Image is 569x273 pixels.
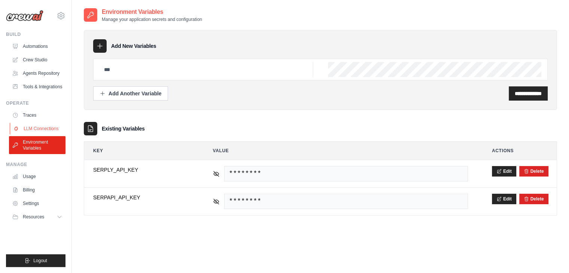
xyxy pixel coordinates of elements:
div: Add Another Variable [100,90,162,97]
a: Agents Repository [9,67,65,79]
div: Operate [6,100,65,106]
a: Crew Studio [9,54,65,66]
a: Automations [9,40,65,52]
img: Logo [6,10,43,21]
p: Manage your application secrets and configuration [102,16,202,22]
h3: Existing Variables [102,125,145,132]
button: Edit [492,194,516,204]
span: SERPLY_API_KEY [93,166,189,174]
a: Tools & Integrations [9,81,65,93]
a: Usage [9,171,65,182]
div: Build [6,31,65,37]
button: Resources [9,211,65,223]
a: LLM Connections [10,123,66,135]
button: Logout [6,254,65,267]
h2: Environment Variables [102,7,202,16]
th: Value [204,142,477,160]
span: Resources [23,214,44,220]
div: Manage [6,162,65,168]
button: Edit [492,166,516,177]
h3: Add New Variables [111,42,156,50]
th: Key [84,142,198,160]
a: Traces [9,109,65,121]
a: Settings [9,197,65,209]
button: Delete [524,168,544,174]
span: SERPAPI_API_KEY [93,194,189,201]
th: Actions [483,142,557,160]
button: Add Another Variable [93,86,168,101]
button: Delete [524,196,544,202]
a: Billing [9,184,65,196]
a: Environment Variables [9,136,65,154]
span: Logout [33,258,47,264]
